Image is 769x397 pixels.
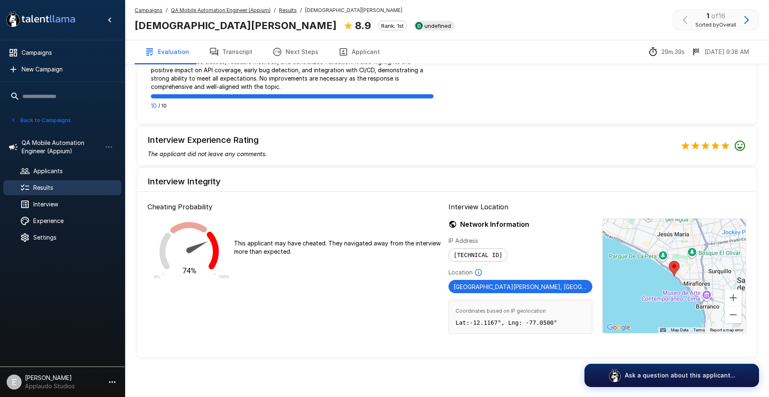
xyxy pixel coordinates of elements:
span: / 10 [158,102,167,110]
button: Next Steps [262,40,328,64]
div: The time between starting and completing the interview [648,47,685,57]
h6: Network Information [449,218,592,230]
span: undefined [421,22,454,29]
span: [TECHNICAL_ID] [449,252,507,258]
p: 10 [151,102,157,110]
p: [DATE] 9:38 AM [705,48,749,56]
button: Transcript [199,40,262,64]
button: Applicant [328,40,390,64]
span: Rank: 1st [378,22,407,29]
h6: Interview Integrity [138,175,756,188]
span: / [300,6,302,15]
p: IP Address [449,237,592,245]
p: This applicant may have cheated. They navigated away from the interview more than expected. [234,239,445,256]
p: Cheating Probability [148,202,445,212]
u: QA Mobile Automation Engineer (Appium) [171,7,271,13]
p: Interview Location [449,202,746,212]
button: Evaluation [135,40,199,64]
u: Results [279,7,297,13]
a: Terms (opens in new tab) [693,328,705,332]
u: Campaigns [135,7,163,13]
img: Google [605,322,632,333]
b: 1 [707,12,709,20]
span: of 16 [711,12,725,20]
p: Location [449,268,473,277]
button: Zoom out [725,306,742,323]
i: The applicant did not leave any comments. [148,150,267,157]
b: [DEMOGRAPHIC_DATA][PERSON_NAME] [135,20,337,32]
img: logo_glasses@2x.png [608,369,621,382]
div: The date and time when the interview was completed [691,47,749,57]
p: Ask a question about this applicant... [625,371,735,380]
span: Sorted by Overall [695,21,736,29]
h6: Interview Experience Rating [148,133,267,147]
button: Keyboard shortcuts [660,327,666,333]
p: Lat: -12.1167 °, Lng: -77.0500 ° [456,319,585,327]
span: [DEMOGRAPHIC_DATA][PERSON_NAME] [305,6,402,15]
text: 0% [154,274,160,279]
p: The answer thoroughly explains the adaptation of the POM pattern for API testing, detailing the c... [151,49,434,91]
img: smartrecruiters_logo.jpeg [415,22,423,29]
button: Ask a question about this applicant... [584,364,759,387]
button: Map Data [671,327,688,333]
span: Coordinates based on IP geolocation [456,307,585,315]
button: Zoom in [725,289,742,306]
text: 74% [182,266,196,275]
p: 29m 39s [661,48,685,56]
span: / [274,6,276,15]
span: [GEOGRAPHIC_DATA][PERSON_NAME], [GEOGRAPHIC_DATA] [GEOGRAPHIC_DATA] [449,283,592,290]
a: Open this area in Google Maps (opens a new window) [605,322,632,333]
div: View profile in SmartRecruiters [414,21,454,31]
b: 8.9 [355,20,371,32]
svg: Based on IP Address and not guaranteed to be accurate [474,268,483,277]
text: 100% [219,274,229,279]
span: / [166,6,168,15]
a: Report a map error [710,328,743,332]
